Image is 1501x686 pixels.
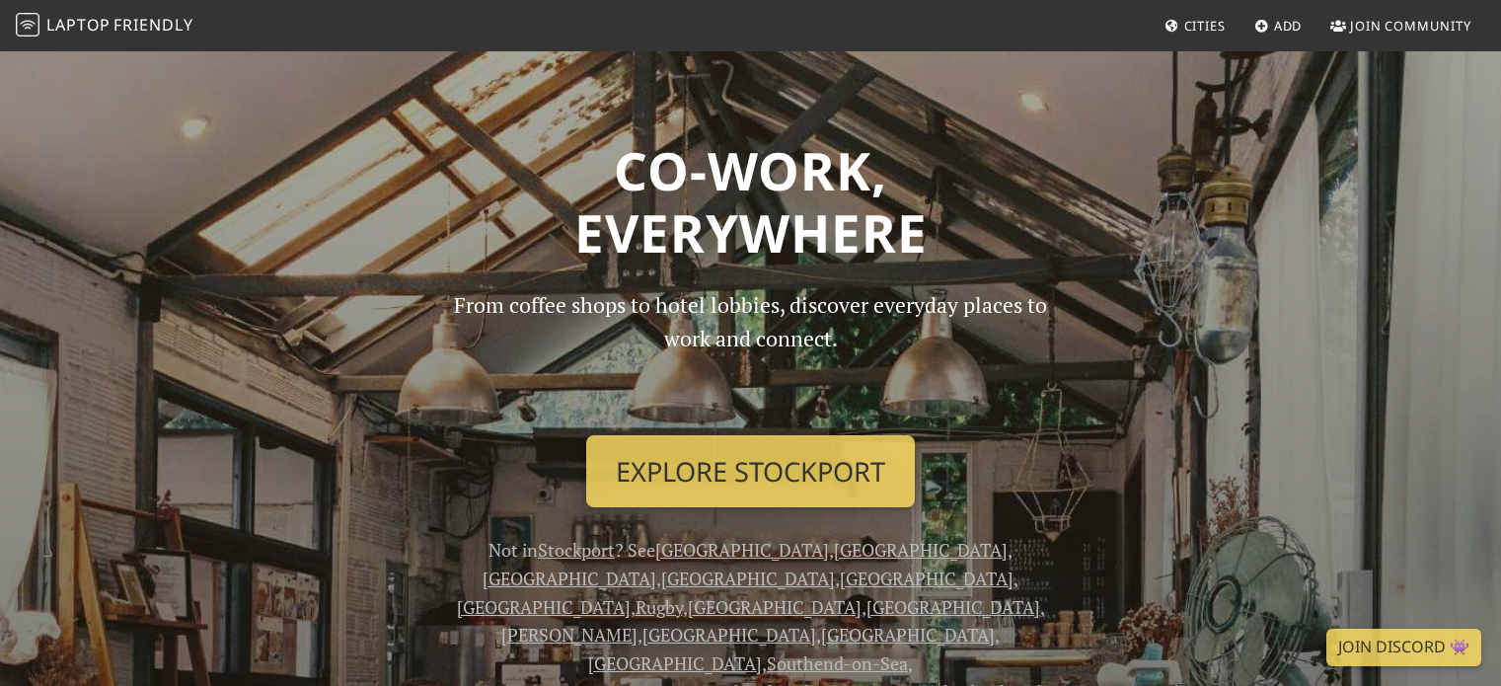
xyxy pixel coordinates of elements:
a: LaptopFriendly LaptopFriendly [16,9,193,43]
a: Add [1246,8,1311,43]
a: [GEOGRAPHIC_DATA] [457,595,631,619]
a: Explore Stockport [586,435,915,508]
a: Rugby [636,595,683,619]
a: [GEOGRAPHIC_DATA] [483,567,656,590]
a: [GEOGRAPHIC_DATA] [642,623,816,647]
a: Cities [1157,8,1234,43]
p: From coffee shops to hotel lobbies, discover everyday places to work and connect. [437,288,1065,419]
span: Cities [1184,17,1226,35]
a: [GEOGRAPHIC_DATA] [834,538,1008,562]
a: [PERSON_NAME] [501,623,638,647]
span: Join Community [1350,17,1471,35]
img: LaptopFriendly [16,13,39,37]
a: [GEOGRAPHIC_DATA] [688,595,862,619]
h1: Co-work, Everywhere [112,139,1390,265]
a: Southend-on-Sea [767,651,908,675]
a: Stockport [538,538,615,562]
a: Join Discord 👾 [1326,629,1481,666]
span: Laptop [46,14,111,36]
a: [GEOGRAPHIC_DATA] [661,567,835,590]
span: Add [1274,17,1303,35]
a: [GEOGRAPHIC_DATA] [655,538,829,562]
span: Friendly [113,14,192,36]
a: [GEOGRAPHIC_DATA] [821,623,995,647]
a: [GEOGRAPHIC_DATA] [866,595,1040,619]
a: [GEOGRAPHIC_DATA] [588,651,762,675]
a: Join Community [1322,8,1479,43]
a: [GEOGRAPHIC_DATA] [840,567,1013,590]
